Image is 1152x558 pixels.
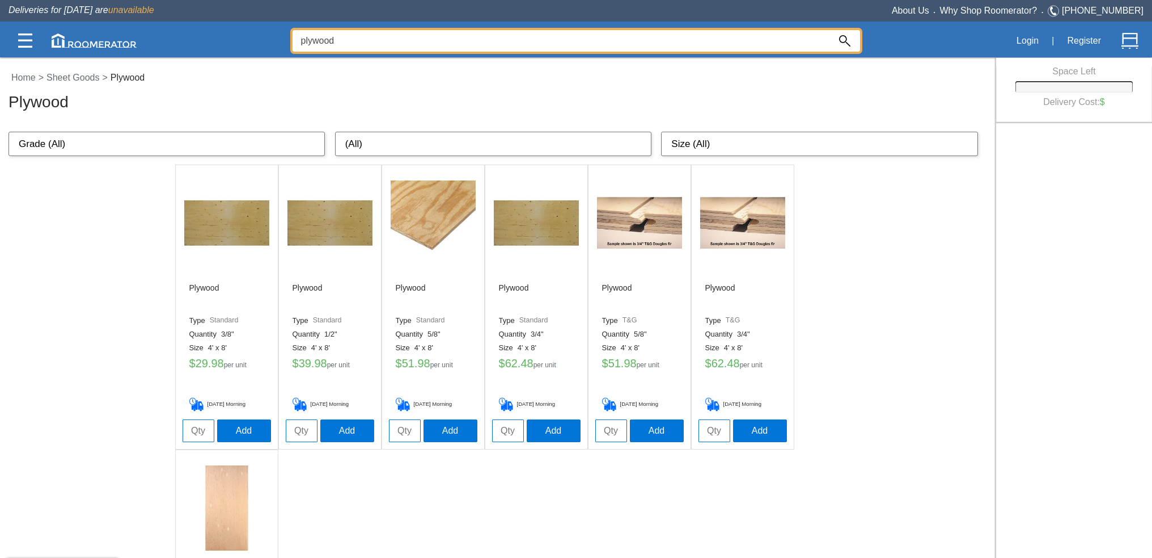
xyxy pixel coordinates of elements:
a: Why Shop Roomerator? [940,6,1037,15]
img: Search_Icon.svg [839,35,850,47]
img: Cart.svg [1121,32,1138,49]
button: Register [1061,29,1107,53]
div: | [1045,28,1061,53]
input: Search...? [293,30,829,52]
img: Telephone.svg [1048,4,1062,18]
span: • [1037,10,1048,15]
button: Login [1010,29,1045,53]
span: Deliveries for [DATE] are [9,5,154,15]
a: About Us [892,6,929,15]
img: Categories.svg [18,33,32,48]
span: unavailable [108,5,154,15]
img: roomerator-logo.svg [52,33,137,48]
span: • [929,10,940,15]
a: [PHONE_NUMBER] [1062,6,1143,15]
